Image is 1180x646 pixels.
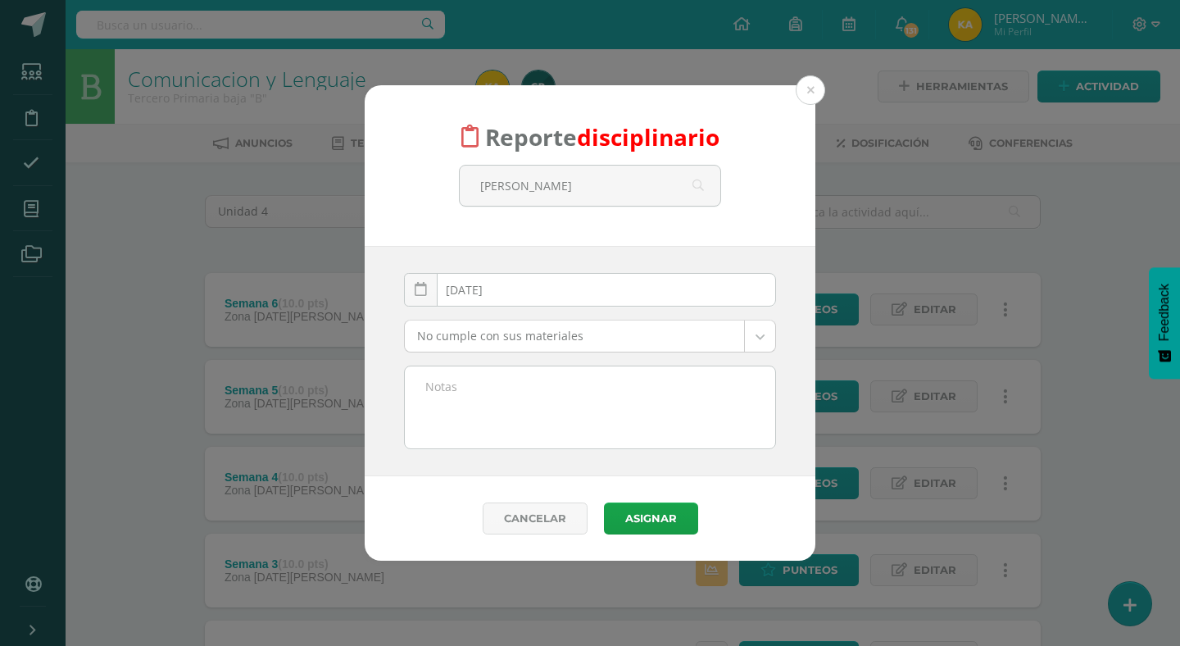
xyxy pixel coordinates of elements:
button: Asignar [604,503,698,535]
span: No cumple con sus materiales [417,321,732,352]
input: Fecha de ocurrencia [405,274,775,306]
button: Close (Esc) [796,75,825,105]
a: Cancelar [483,503,588,535]
button: Feedback - Mostrar encuesta [1149,267,1180,379]
span: Feedback [1157,284,1172,341]
input: Busca un estudiante aquí... [460,166,720,206]
a: No cumple con sus materiales [405,321,775,352]
span: Reporte [485,121,719,152]
font: disciplinario [577,121,719,152]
